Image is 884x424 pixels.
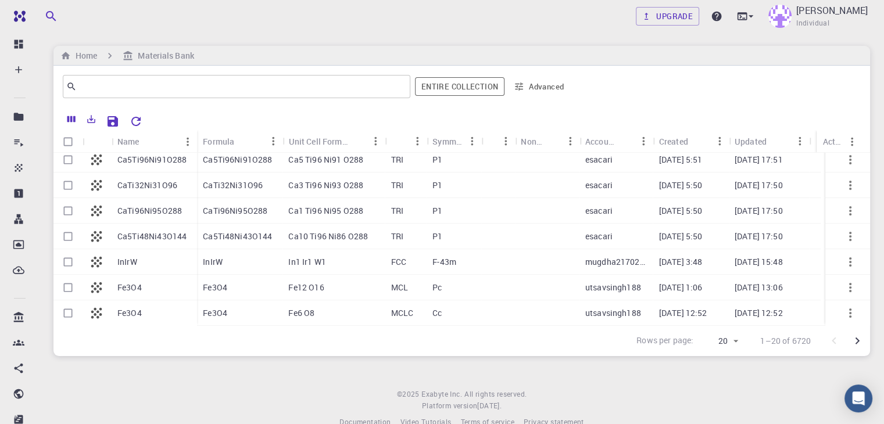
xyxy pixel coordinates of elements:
[385,130,427,153] div: Lattice
[432,179,442,191] p: P1
[391,231,403,242] p: TRI
[735,231,783,242] p: [DATE] 17:50
[117,205,182,217] p: CaTi96Ni95O288
[432,282,442,293] p: Pc
[542,132,561,150] button: Sort
[203,231,272,242] p: Ca5Ti48Ni43O144
[9,10,26,22] img: logo
[133,49,194,62] h6: Materials Bank
[796,3,868,17] p: [PERSON_NAME]
[477,401,502,410] span: [DATE] .
[203,130,234,153] div: Formula
[659,282,703,293] p: [DATE] 1:06
[790,132,809,150] button: Menu
[112,130,197,153] div: Name
[561,132,579,150] button: Menu
[464,389,527,400] span: All rights reserved.
[203,205,267,217] p: CaTi96Ni95O288
[585,256,647,268] p: mugdha21702039
[822,130,843,153] div: Actions
[117,256,137,268] p: InIrW
[432,205,442,217] p: P1
[117,307,142,319] p: Fe3O4
[760,335,811,347] p: 1–20 of 6720
[117,231,187,242] p: Ca5Ti48Ni43O144
[477,400,502,412] a: [DATE].
[653,130,729,153] div: Created
[203,282,227,293] p: Fe3O4
[391,205,403,217] p: TRI
[735,130,767,153] div: Updated
[698,333,742,350] div: 20
[139,132,158,151] button: Sort
[432,307,442,319] p: Cc
[367,132,385,150] button: Menu
[846,329,869,353] button: Go to next page
[288,179,363,191] p: Ca3 Ti96 Ni93 O288
[415,77,504,96] button: Entire collection
[203,179,263,191] p: CaTi32Ni31O96
[288,256,326,268] p: In1 Ir1 W1
[843,132,861,151] button: Menu
[767,132,785,150] button: Sort
[616,132,635,150] button: Sort
[585,205,613,217] p: esacari
[463,132,481,150] button: Menu
[585,307,641,319] p: utsavsingh188
[735,205,783,217] p: [DATE] 17:50
[735,282,783,293] p: [DATE] 13:06
[432,130,463,153] div: Symmetry
[391,179,403,191] p: TRI
[83,130,112,153] div: Icon
[391,307,414,319] p: MCLC
[515,130,579,153] div: Non-periodic
[203,256,223,268] p: InIrW
[197,130,282,153] div: Formula
[288,154,363,166] p: Ca5 Ti96 Ni91 O288
[710,132,729,150] button: Menu
[636,335,693,348] p: Rows per page:
[288,307,314,319] p: Fe6 O8
[101,110,124,133] button: Save Explorer Settings
[427,130,481,153] div: Symmetry
[117,154,187,166] p: Ca5Ti96Ni91O288
[288,205,363,217] p: Ca1 Ti96 Ni95 O288
[391,282,408,293] p: MCL
[415,77,504,96] span: Filter throughout whole library including sets (folders)
[432,231,442,242] p: P1
[585,231,613,242] p: esacari
[23,8,65,19] span: Support
[391,256,406,268] p: FCC
[422,400,477,412] span: Platform version
[579,130,653,153] div: Account
[62,110,81,128] button: Columns
[391,132,410,150] button: Sort
[117,179,177,191] p: CaTi32Ni31O96
[481,130,516,153] div: Tags
[421,389,462,398] span: Exabyte Inc.
[635,132,653,150] button: Menu
[735,179,783,191] p: [DATE] 17:50
[585,282,641,293] p: utsavsingh188
[659,231,703,242] p: [DATE] 5:50
[817,130,861,153] div: Actions
[509,77,570,96] button: Advanced
[203,154,272,166] p: Ca5Ti96Ni91O288
[496,132,515,150] button: Menu
[117,130,139,153] div: Name
[659,256,703,268] p: [DATE] 3:48
[408,132,427,150] button: Menu
[487,132,506,150] button: Sort
[288,231,368,242] p: Ca10 Ti96 Ni86 O288
[636,7,699,26] a: Upgrade
[735,154,783,166] p: [DATE] 17:51
[659,179,703,191] p: [DATE] 5:50
[729,130,809,153] div: Updated
[71,49,97,62] h6: Home
[391,154,403,166] p: TRI
[521,130,542,153] div: Non-periodic
[117,282,142,293] p: Fe3O4
[348,132,367,150] button: Sort
[432,256,456,268] p: F-43m
[203,307,227,319] p: Fe3O4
